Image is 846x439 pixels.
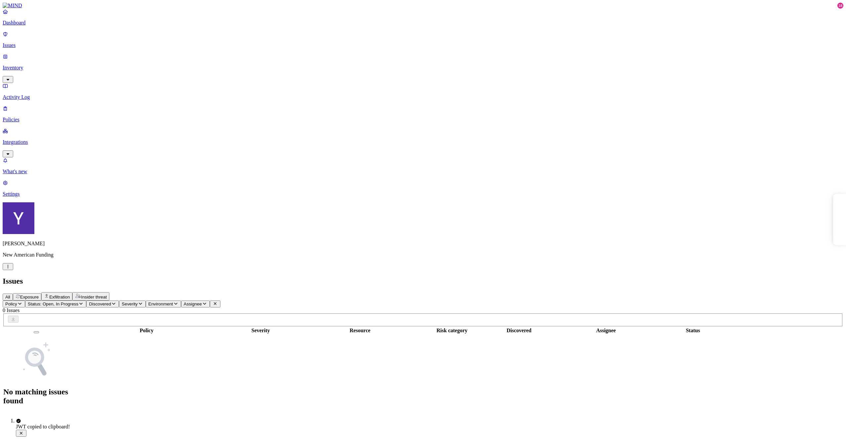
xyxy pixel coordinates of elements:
img: MIND [3,3,22,9]
div: Policy [70,328,223,334]
span: Exfiltration [49,295,70,299]
p: [PERSON_NAME] [3,241,843,247]
img: NoSearchResult [17,340,56,379]
p: Dashboard [3,20,843,26]
p: Inventory [3,65,843,71]
p: What's new [3,169,843,175]
div: Assignee [557,328,655,334]
span: 0 Issues [3,307,19,313]
p: Activity Log [3,94,843,100]
p: Settings [3,191,843,197]
div: Resource [299,328,422,334]
span: Status: Open, In Progress [28,301,78,306]
span: Insider threat [81,295,107,299]
p: New American Funding [3,252,843,258]
p: Policies [3,117,843,123]
div: Status [656,328,730,334]
span: Environment [148,301,173,306]
p: Issues [3,42,843,48]
div: 18 [837,3,843,9]
span: All [5,295,10,299]
p: Integrations [3,139,843,145]
button: Select all [34,331,39,333]
span: Discovered [89,301,111,306]
div: Severity [224,328,297,334]
h2: Issues [3,277,843,286]
img: Yana Orhov [3,202,34,234]
span: Severity [122,301,137,306]
h1: No matching issues found [3,387,69,405]
span: Assignee [184,301,202,306]
span: Policy [5,301,17,306]
div: JWT copied to clipboard! [16,424,843,430]
div: Notifications (F8) [3,418,843,437]
div: Discovered [482,328,556,334]
span: Exposure [20,295,39,299]
div: Risk category [423,328,481,334]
